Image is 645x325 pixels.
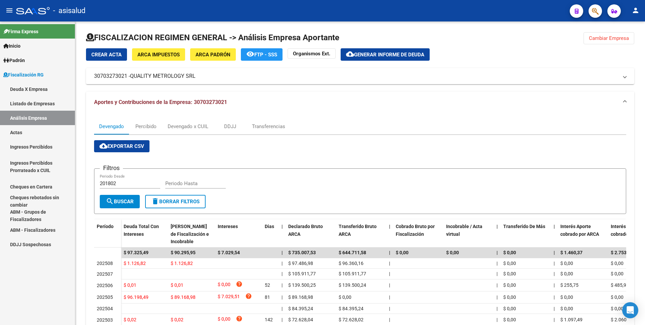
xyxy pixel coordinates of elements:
[224,123,236,130] div: DDJJ
[503,282,516,288] span: $ 0,00
[503,294,516,300] span: $ 0,00
[551,219,558,249] datatable-header-cell: |
[389,224,390,229] span: |
[99,123,124,130] div: Devengado
[168,123,208,130] div: Devengado x CUIL
[282,224,283,229] span: |
[171,261,193,266] span: $ 1.126,82
[262,219,279,249] datatable-header-cell: Dias
[106,197,114,205] mat-icon: search
[554,271,555,276] span: |
[171,224,209,245] span: [PERSON_NAME] de Fiscalización e Incobrable
[497,271,498,276] span: |
[265,282,270,288] span: 52
[282,317,283,322] span: |
[560,294,573,300] span: $ 0,00
[124,261,146,266] span: $ 1.126,82
[3,71,44,78] span: Fiscalización RG
[100,195,140,208] button: Buscar
[279,219,286,249] datatable-header-cell: |
[218,315,230,324] span: $ 0,00
[124,317,136,322] span: $ 0,02
[503,250,516,255] span: $ 0,00
[288,271,316,276] span: $ 105.911,77
[288,250,316,255] span: $ 735.007,53
[558,219,608,249] datatable-header-cell: Interés Aporte cobrado por ARCA
[218,281,230,290] span: $ 0,00
[446,224,482,237] span: Incobrable / Acta virtual
[171,317,183,322] span: $ 0,02
[282,261,283,266] span: |
[336,219,386,249] datatable-header-cell: Transferido Bruto ARCA
[497,250,498,255] span: |
[611,250,633,255] span: $ 2.753,52
[171,282,183,288] span: $ 0,01
[3,28,38,35] span: Firma Express
[554,224,555,229] span: |
[389,294,390,300] span: |
[265,317,273,322] span: 142
[124,282,136,288] span: $ 0,01
[339,271,366,276] span: $ 105.911,77
[503,261,516,266] span: $ 0,00
[560,261,573,266] span: $ 0,00
[497,224,498,229] span: |
[286,219,336,249] datatable-header-cell: Declarado Bruto ARCA
[389,271,390,276] span: |
[584,32,634,44] button: Cambiar Empresa
[554,250,555,255] span: |
[124,224,159,237] span: Deuda Total Con Intereses
[245,293,252,300] i: help
[396,250,408,255] span: $ 0,00
[218,224,238,229] span: Intereses
[611,317,633,322] span: $ 2.060,25
[389,306,390,311] span: |
[554,306,555,311] span: |
[218,293,240,302] span: $ 7.029,51
[124,250,148,255] span: $ 97.325,49
[124,294,148,300] span: $ 96.198,49
[168,219,215,249] datatable-header-cell: Deuda Bruta Neto de Fiscalización e Incobrable
[354,52,424,58] span: Generar informe de deuda
[497,282,498,288] span: |
[503,271,516,276] span: $ 0,00
[554,294,555,300] span: |
[53,3,85,18] span: - asisalud
[252,123,285,130] div: Transferencias
[339,250,366,255] span: $ 644.711,58
[145,195,206,208] button: Borrar Filtros
[94,72,618,80] mat-panel-title: 30703273021 -
[339,306,363,311] span: $ 84.395,24
[393,219,443,249] datatable-header-cell: Cobrado Bruto por Fiscalización
[503,306,516,311] span: $ 0,00
[236,315,243,322] i: help
[282,271,283,276] span: |
[121,219,168,249] datatable-header-cell: Deuda Total Con Intereses
[196,52,230,58] span: ARCA Padrón
[241,48,283,61] button: FTP - SSS
[386,219,393,249] datatable-header-cell: |
[282,306,283,311] span: |
[97,306,113,311] span: 202504
[5,6,13,14] mat-icon: menu
[288,317,313,322] span: $ 72.628,04
[339,261,363,266] span: $ 96.360,16
[236,281,243,287] i: help
[503,317,516,322] span: $ 0,00
[3,57,25,64] span: Padrón
[288,294,313,300] span: $ 89.168,98
[99,143,144,149] span: Exportar CSV
[151,199,200,205] span: Borrar Filtros
[100,163,123,173] h3: Filtros
[560,271,573,276] span: $ 0,00
[288,282,316,288] span: $ 139.500,25
[218,250,240,255] span: $ 7.029,54
[497,306,498,311] span: |
[611,261,623,266] span: $ 0,00
[560,250,583,255] span: $ 1.460,37
[97,271,113,277] span: 202507
[99,142,107,150] mat-icon: cloud_download
[589,35,629,41] span: Cambiar Empresa
[497,317,498,322] span: |
[443,219,494,249] datatable-header-cell: Incobrable / Acta virtual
